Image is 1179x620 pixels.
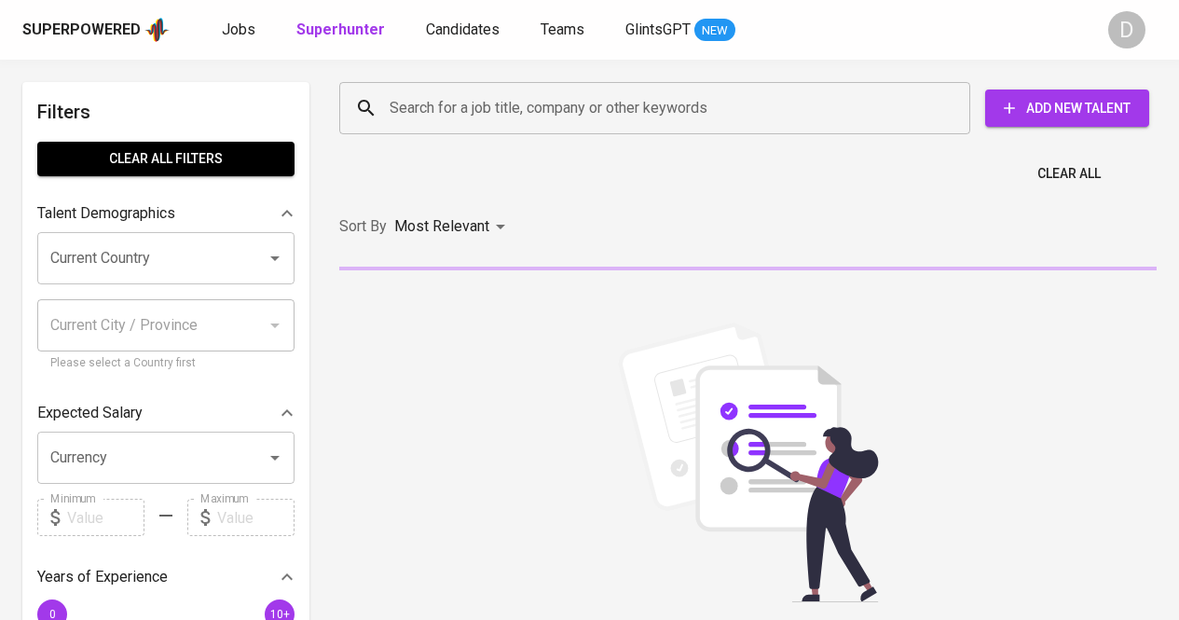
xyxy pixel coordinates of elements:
[37,394,295,432] div: Expected Salary
[296,21,385,38] b: Superhunter
[222,19,259,42] a: Jobs
[37,142,295,176] button: Clear All filters
[67,499,144,536] input: Value
[37,558,295,596] div: Years of Experience
[222,21,255,38] span: Jobs
[144,16,170,44] img: app logo
[985,90,1149,127] button: Add New Talent
[694,21,735,40] span: NEW
[22,16,170,44] a: Superpoweredapp logo
[394,210,512,244] div: Most Relevant
[541,19,588,42] a: Teams
[339,215,387,238] p: Sort By
[1108,11,1145,48] div: D
[394,215,489,238] p: Most Relevant
[22,20,141,41] div: Superpowered
[37,97,295,127] h6: Filters
[1000,97,1134,120] span: Add New Talent
[37,402,143,424] p: Expected Salary
[296,19,389,42] a: Superhunter
[217,499,295,536] input: Value
[262,245,288,271] button: Open
[625,19,735,42] a: GlintsGPT NEW
[262,445,288,471] button: Open
[426,21,500,38] span: Candidates
[37,195,295,232] div: Talent Demographics
[52,147,280,171] span: Clear All filters
[50,354,281,373] p: Please select a Country first
[1030,157,1108,191] button: Clear All
[1037,162,1101,186] span: Clear All
[37,566,168,588] p: Years of Experience
[541,21,584,38] span: Teams
[426,19,503,42] a: Candidates
[37,202,175,225] p: Talent Demographics
[625,21,691,38] span: GlintsGPT
[609,323,888,602] img: file_searching.svg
